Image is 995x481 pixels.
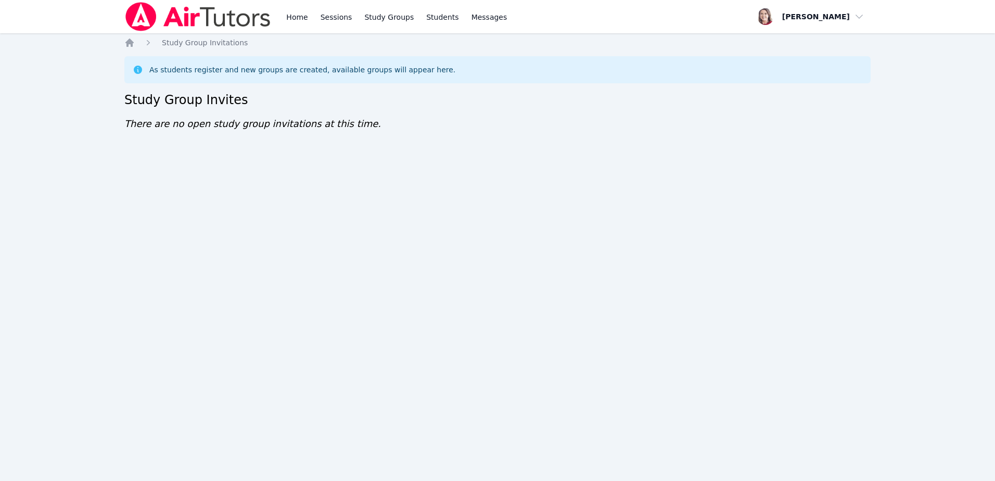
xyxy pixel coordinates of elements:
a: Study Group Invitations [162,37,248,48]
span: There are no open study group invitations at this time. [124,118,381,129]
span: Study Group Invitations [162,39,248,47]
nav: Breadcrumb [124,37,871,48]
img: Air Tutors [124,2,272,31]
span: Messages [471,12,507,22]
h2: Study Group Invites [124,92,871,108]
div: As students register and new groups are created, available groups will appear here. [149,65,455,75]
